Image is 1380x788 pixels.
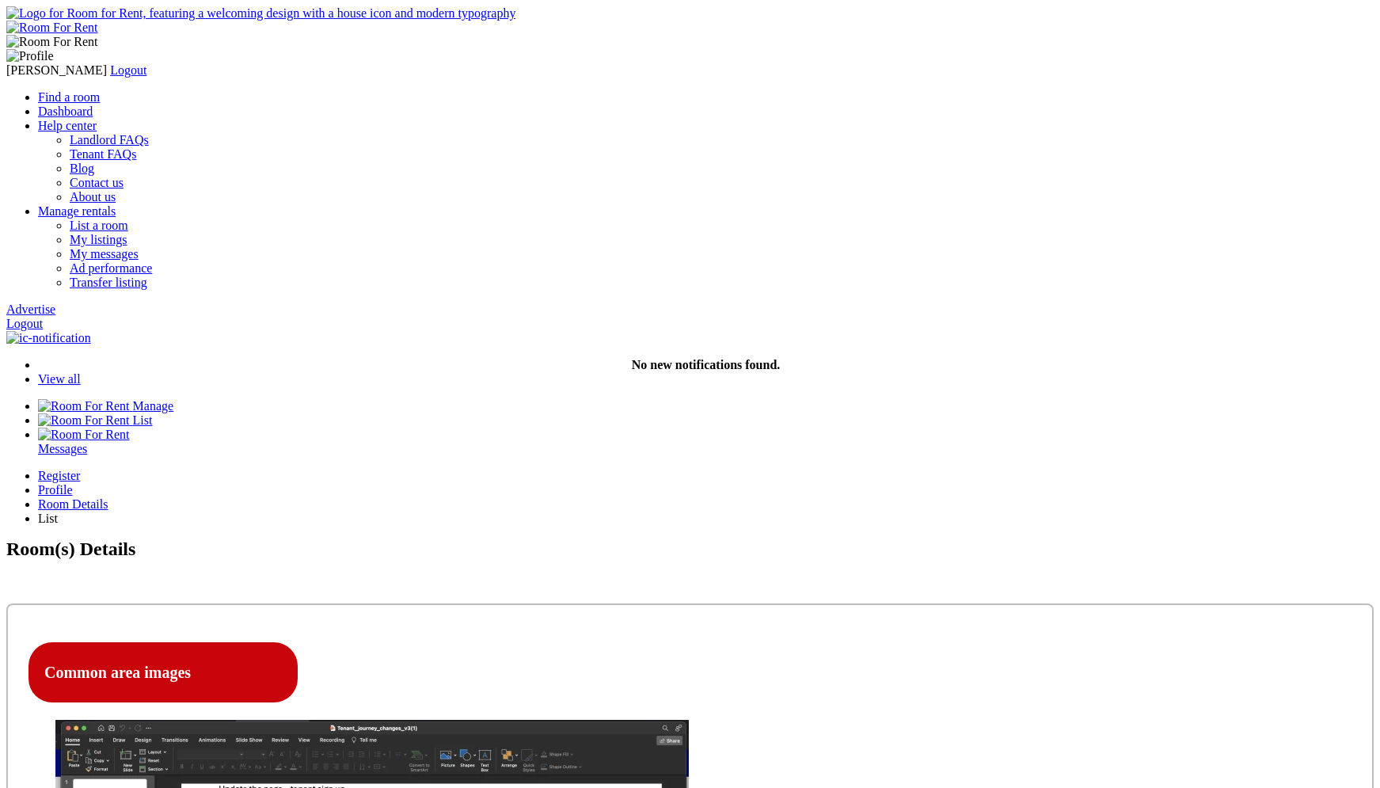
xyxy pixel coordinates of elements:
[38,442,87,455] span: Messages
[38,469,80,482] span: Register
[70,233,127,246] a: My listings
[38,105,93,118] a: Dashboard
[38,497,1374,512] a: Room Details
[38,469,1374,483] a: Register
[38,399,173,413] a: Manage
[6,21,98,35] img: Room For Rent
[38,90,100,104] a: Find a room
[6,331,91,345] img: ic-notification
[38,413,130,428] img: Room For Rent
[70,276,147,289] a: Transfer listing
[6,35,98,49] img: Room For Rent
[38,428,1374,455] a: Room For Rent Messages
[133,399,174,413] span: Manage
[38,428,130,442] img: Room For Rent
[70,247,139,261] a: My messages
[6,49,54,63] img: Profile
[38,119,97,132] a: Help center
[38,413,152,427] a: List
[38,372,81,386] a: View all
[38,483,73,497] span: Profile
[70,176,124,189] a: Contact us
[70,190,116,204] a: About us
[38,497,108,511] span: Room Details
[6,63,107,77] span: [PERSON_NAME]
[38,399,130,413] img: Room For Rent
[70,261,152,275] a: Ad performance
[70,219,128,232] a: List a room
[38,512,58,525] span: List
[70,162,94,175] a: Blog
[6,303,55,316] a: Advertise
[110,63,146,77] a: Logout
[38,204,116,218] a: Manage rentals
[6,317,43,330] a: Logout
[6,539,1374,588] h2: Room(s) Details
[70,133,149,147] a: Landlord FAQs
[44,664,282,682] h4: Common area images
[38,483,1374,497] a: Profile
[632,358,781,371] strong: No new notifications found.
[70,147,136,161] a: Tenant FAQs
[133,413,153,427] span: List
[6,6,515,21] img: Logo for Room for Rent, featuring a welcoming design with a house icon and modern typography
